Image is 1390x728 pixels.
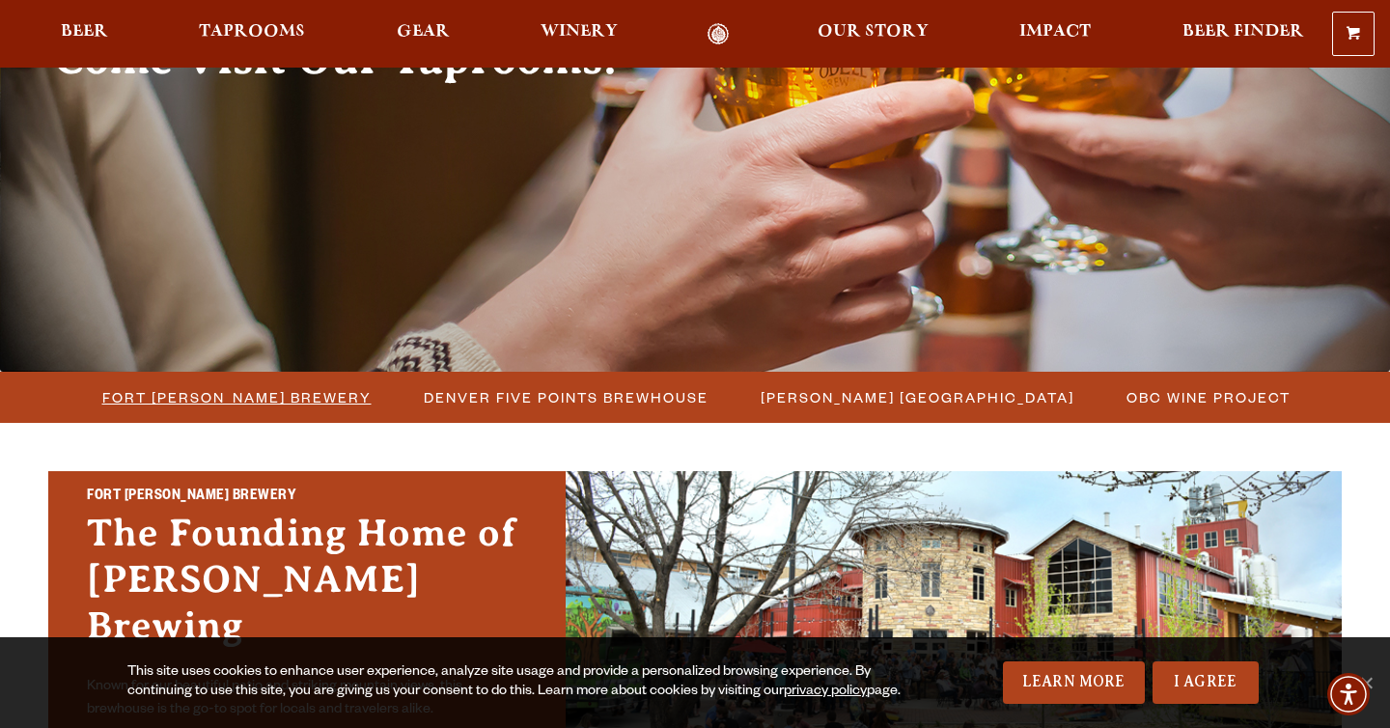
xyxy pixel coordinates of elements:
h2: Come Visit Our Taprooms! [54,35,656,83]
a: Odell Home [682,23,755,45]
a: I Agree [1153,661,1259,704]
a: Impact [1007,23,1103,45]
span: Our Story [818,24,929,40]
div: Accessibility Menu [1327,673,1370,715]
span: Taprooms [199,24,305,40]
span: [PERSON_NAME] [GEOGRAPHIC_DATA] [761,383,1074,411]
a: Winery [528,23,630,45]
a: Denver Five Points Brewhouse [412,383,718,411]
h3: The Founding Home of [PERSON_NAME] Brewing [87,510,527,668]
a: Taprooms [186,23,318,45]
span: Winery [541,24,618,40]
span: Denver Five Points Brewhouse [424,383,709,411]
span: OBC Wine Project [1126,383,1291,411]
a: OBC Wine Project [1115,383,1300,411]
a: Gear [384,23,462,45]
span: Beer [61,24,108,40]
span: Beer Finder [1182,24,1304,40]
div: This site uses cookies to enhance user experience, analyze site usage and provide a personalized ... [127,663,903,702]
span: Gear [397,24,450,40]
a: Learn More [1003,661,1145,704]
span: Impact [1019,24,1091,40]
a: [PERSON_NAME] [GEOGRAPHIC_DATA] [749,383,1084,411]
a: Fort [PERSON_NAME] Brewery [91,383,381,411]
a: privacy policy [784,685,867,700]
a: Beer Finder [1170,23,1317,45]
span: Fort [PERSON_NAME] Brewery [102,383,372,411]
a: Beer [48,23,121,45]
a: Our Story [805,23,941,45]
h2: Fort [PERSON_NAME] Brewery [87,485,527,510]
